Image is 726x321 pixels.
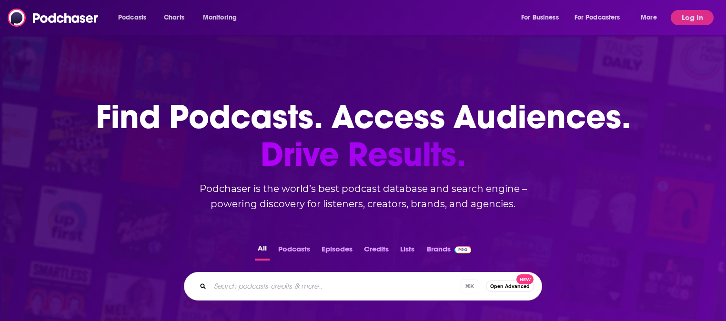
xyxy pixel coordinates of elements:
div: Search podcasts, credits, & more... [184,272,542,301]
button: Lists [397,242,417,261]
span: Monitoring [203,11,237,24]
a: Charts [158,10,190,25]
img: Podchaser - Follow, Share and Rate Podcasts [8,9,99,27]
span: Charts [164,11,184,24]
button: Log In [671,10,714,25]
button: Credits [361,242,392,261]
button: All [255,242,270,261]
button: open menu [514,10,571,25]
span: For Business [521,11,559,24]
span: Open Advanced [490,284,530,289]
img: Podchaser Pro [454,246,471,253]
button: Episodes [319,242,355,261]
a: BrandsPodchaser Pro [427,242,471,261]
h2: Podchaser is the world’s best podcast database and search engine – powering discovery for listene... [172,181,554,211]
span: ⌘ K [461,280,478,293]
button: open menu [111,10,159,25]
span: Podcasts [118,11,146,24]
button: Podcasts [275,242,313,261]
button: open menu [634,10,669,25]
input: Search podcasts, credits, & more... [210,279,461,294]
span: For Podcasters [575,11,620,24]
button: open menu [196,10,249,25]
span: New [516,274,534,284]
h1: Find Podcasts. Access Audiences. [96,98,631,173]
span: Drive Results. [96,136,631,173]
span: More [641,11,657,24]
button: Open AdvancedNew [486,281,534,292]
button: open menu [568,10,634,25]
